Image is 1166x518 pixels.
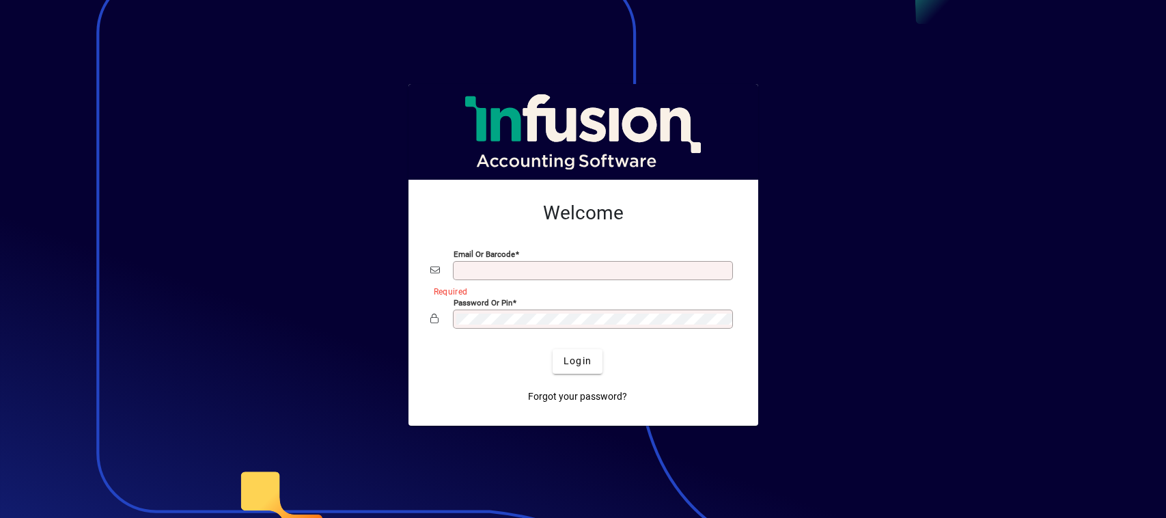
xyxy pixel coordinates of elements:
h2: Welcome [430,202,736,225]
a: Forgot your password? [523,385,633,409]
button: Login [553,349,602,374]
span: Login [564,354,592,368]
mat-label: Password or Pin [454,297,512,307]
mat-label: Email or Barcode [454,249,515,258]
span: Forgot your password? [528,390,627,404]
mat-error: Required [434,284,725,298]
